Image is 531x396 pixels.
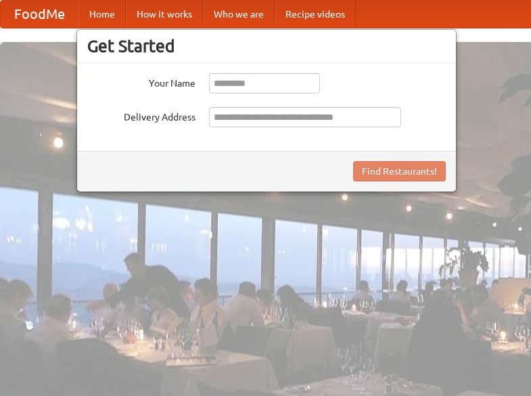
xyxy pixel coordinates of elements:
[87,107,195,124] label: Delivery Address
[353,161,446,181] button: Find Restaurants!
[275,1,356,28] a: Recipe videos
[1,1,78,28] a: FoodMe
[126,1,203,28] a: How it works
[87,73,195,90] label: Your Name
[203,1,275,28] a: Who we are
[87,36,446,56] h3: Get Started
[78,1,126,28] a: Home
